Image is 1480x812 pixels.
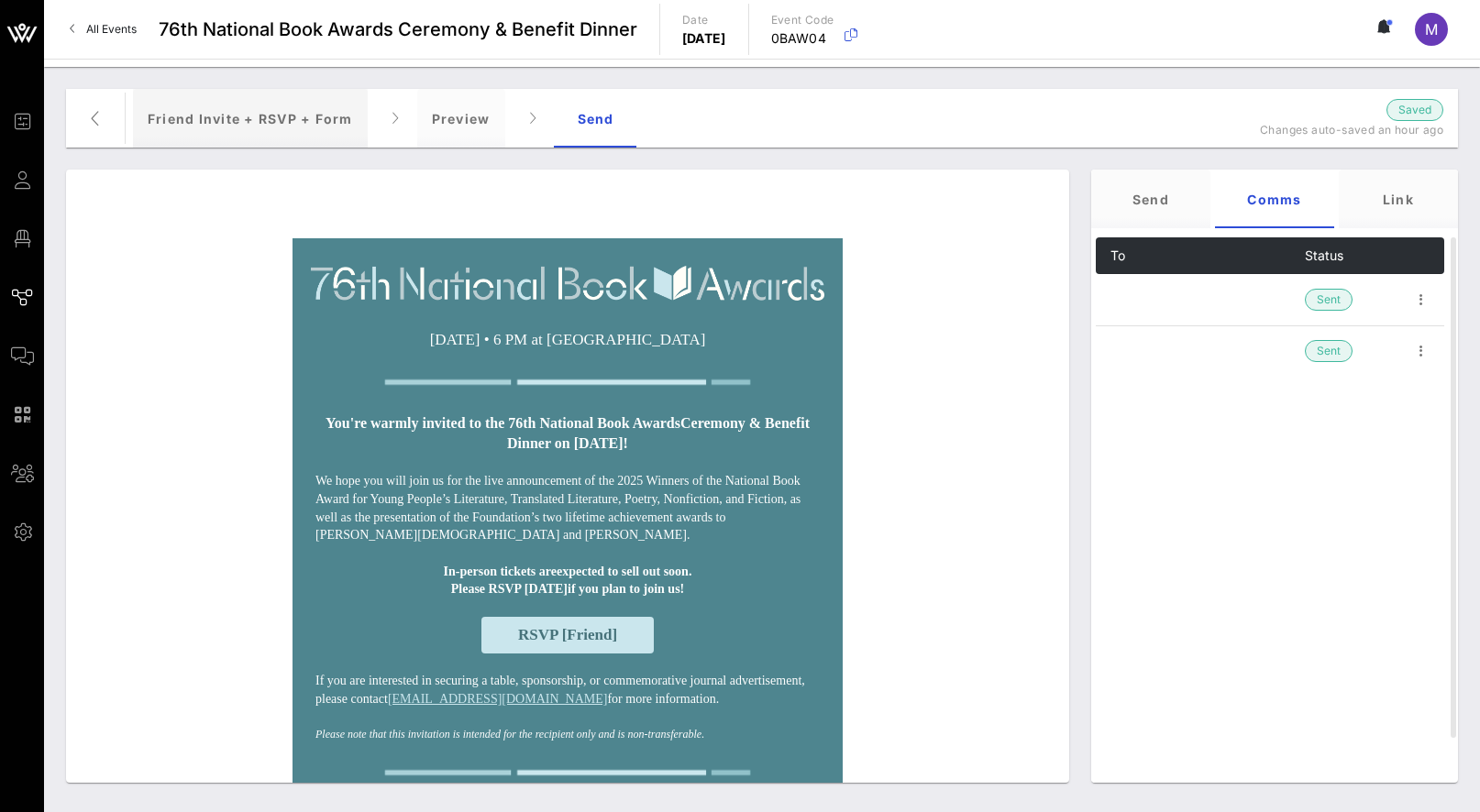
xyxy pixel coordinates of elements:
div: Comms [1215,170,1334,228]
div: Link [1339,170,1458,228]
span: Sent [1317,290,1341,310]
div: Send [555,89,637,148]
span: 76th National Book Awards Ceremony & Benefit Dinner [159,16,637,43]
strong: if you plan to join us! [568,582,684,596]
div: Send [1091,170,1210,228]
span: M [1425,20,1438,38]
em: Please note that this invitation is intended for the recipient only and is non-transferable. [315,728,704,741]
span: Saved [1398,101,1431,119]
p: [DATE] [682,29,726,48]
span: RSVP [Friend] [518,626,617,643]
a: [EMAIL_ADDRESS][DOMAIN_NAME] [388,692,608,706]
strong: Please RSVP [DATE] [451,582,568,596]
div: Preview [417,89,505,148]
strong: Ceremony & Benefit Dinner on [DATE]! [507,415,810,451]
th: To [1096,237,1305,274]
span: Status [1305,247,1343,263]
p: If you are interested in securing a table, sponsorship, or commemorative journal advertisement, p... [315,672,820,708]
p: Date [682,11,726,29]
a: All Events [59,15,148,44]
p: [DATE] • 6 PM at [GEOGRAPHIC_DATA] [322,328,813,352]
th: Status [1305,237,1397,274]
span: Sent [1317,341,1341,361]
td: Selected Tags (1) [1096,325,1305,377]
strong: expected to sell out soon. [557,565,691,578]
p: Changes auto-saved an hour ago [1214,121,1443,139]
span: All Events [86,22,137,36]
div: M [1415,13,1448,46]
p: 0BAW04 [771,29,834,48]
strong: In-person tickets are [444,565,557,578]
p: Event Code [771,11,834,29]
div: Friend Invite + RSVP + Form [133,89,368,148]
strong: You're warmly invited to the 76th National Book Awards [326,415,680,431]
p: We hope you will join us for the live announcement of the 2025 Winners of the National Book Award... [315,472,820,543]
a: RSVP [Friend] [481,617,654,653]
span: To [1110,247,1125,263]
td: Selected Individuals (1) [1096,274,1305,325]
